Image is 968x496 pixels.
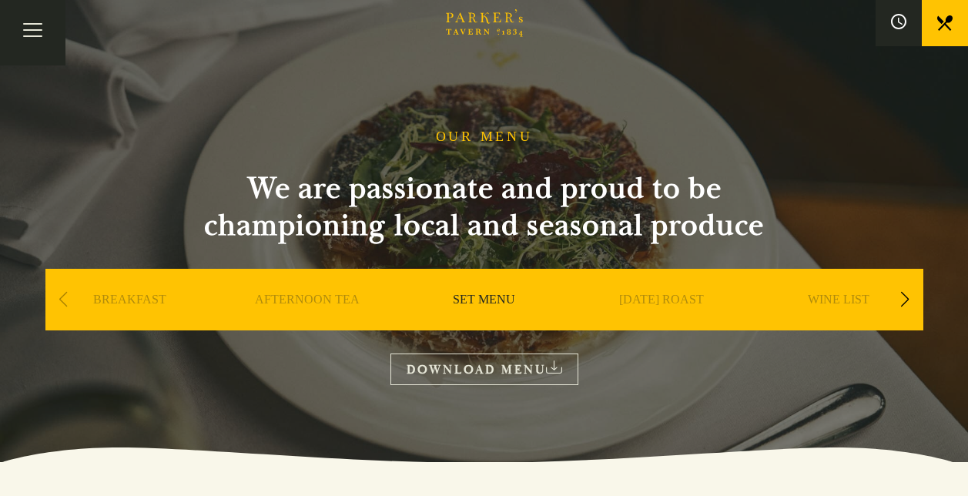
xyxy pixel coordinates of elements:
[93,292,166,354] a: BREAKFAST
[255,292,360,354] a: AFTERNOON TEA
[453,292,515,354] a: SET MENU
[436,129,533,146] h1: OUR MENU
[619,292,704,354] a: [DATE] ROAST
[223,269,392,377] div: 2 / 9
[754,269,923,377] div: 5 / 9
[895,283,916,317] div: Next slide
[400,269,569,377] div: 3 / 9
[808,292,869,354] a: WINE LIST
[577,269,746,377] div: 4 / 9
[53,283,74,317] div: Previous slide
[45,269,215,377] div: 1 / 9
[176,170,792,244] h2: We are passionate and proud to be championing local and seasonal produce
[390,354,578,385] a: DOWNLOAD MENU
